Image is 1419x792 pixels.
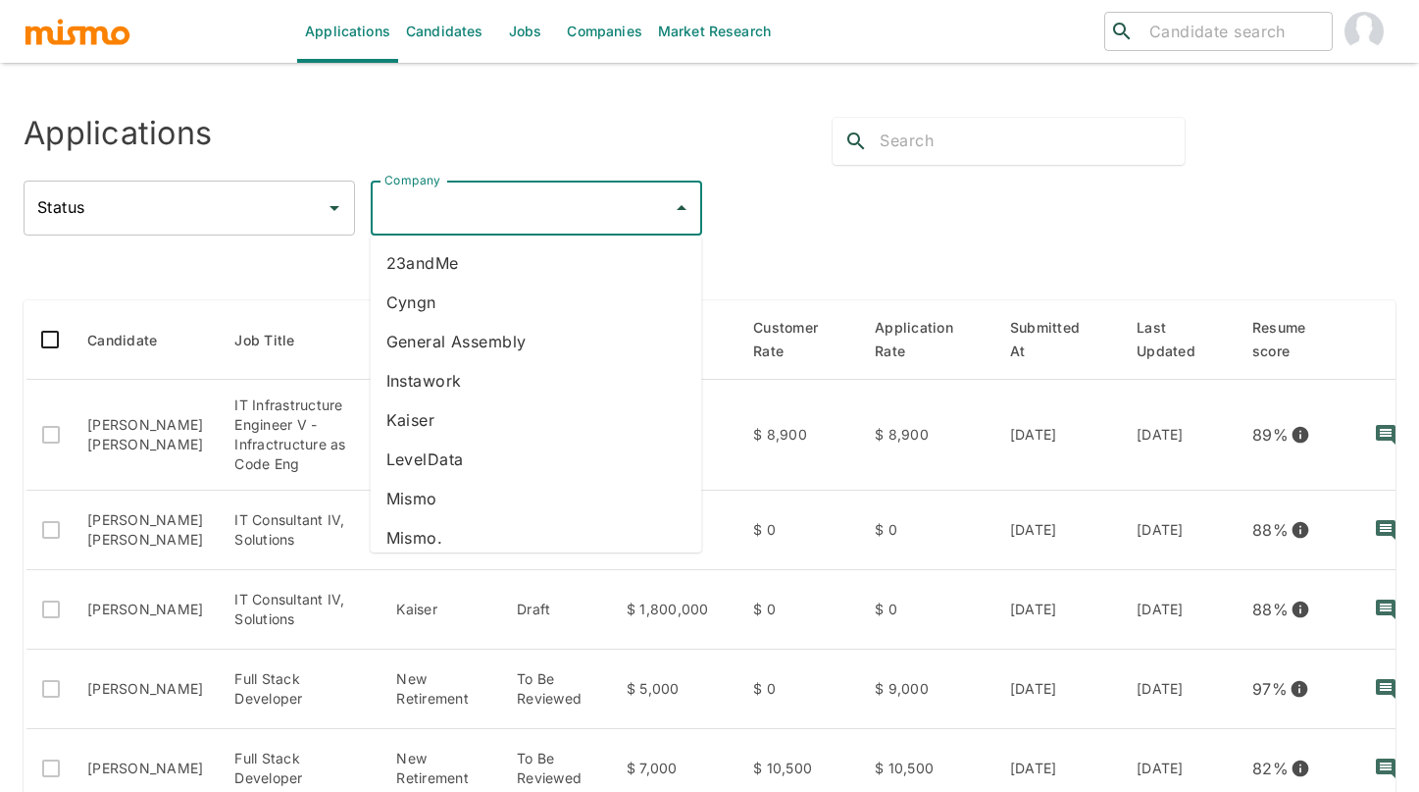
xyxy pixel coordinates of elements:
p: 82 % [1252,755,1289,782]
p: 88 % [1252,596,1289,623]
li: Kaiser [371,400,702,440]
label: Company [384,172,440,188]
li: General Assembly [371,322,702,361]
td: Draft [501,570,611,650]
td: $ 8,900 [737,380,859,491]
td: IT Consultant IV, Solutions [219,491,380,570]
td: IT Infrastructure Engineer V - Infractructure as Code Eng [219,380,380,491]
input: Search [880,126,1184,157]
li: LevelData [371,440,702,479]
td: Only active applications to Public jobs can be selected [25,491,73,570]
td: IT Consultant IV, Solutions [219,570,380,650]
td: $ 0 [737,491,859,570]
li: Mismo [371,479,702,518]
input: Candidate search [1141,18,1324,45]
button: recent-notes [1362,745,1409,792]
td: $ 5,000 [611,650,737,729]
svg: View resume score details [1291,600,1310,619]
td: Only active applications to Public jobs can be selected [25,380,73,491]
button: recent-notes [1362,506,1409,554]
td: $ 8,900 [859,380,994,491]
li: 23andMe [371,243,702,283]
span: Resume score [1252,316,1332,363]
p: 88 % [1252,516,1289,544]
p: 89 % [1252,421,1289,449]
td: Only active applications to Public jobs can be selected [25,650,73,729]
svg: View resume score details [1291,759,1310,778]
td: [DATE] [994,491,1121,570]
button: Open [321,194,348,222]
span: Candidate [87,329,182,352]
li: Mismo. [371,518,702,557]
td: $ 0 [859,491,994,570]
td: [PERSON_NAME] [72,570,219,650]
td: New Retirement [380,650,501,729]
td: [DATE] [1121,650,1237,729]
td: $ 0 [737,570,859,650]
li: Cyngn [371,283,702,322]
td: [DATE] [1121,491,1237,570]
button: recent-notes [1362,586,1409,633]
td: Kaiser [380,570,501,650]
li: Instawork [371,361,702,400]
td: $ 9,000 [859,650,994,729]
span: Last Updated [1137,316,1221,363]
button: recent-notes [1362,665,1409,713]
td: Full Stack Developer [219,650,380,729]
td: $ 0 [737,650,859,729]
td: [DATE] [994,570,1121,650]
td: $ 1,800,000 [611,570,737,650]
h4: Applications [24,114,212,153]
button: Close [668,194,695,222]
img: logo [24,17,131,46]
svg: View resume score details [1290,679,1309,699]
td: [DATE] [994,380,1121,491]
button: search [833,118,880,165]
td: [DATE] [994,650,1121,729]
svg: View resume score details [1291,425,1310,445]
span: Job Title [234,329,320,352]
button: recent-notes [1362,411,1409,458]
td: [DATE] [1121,380,1237,491]
td: [PERSON_NAME] [72,650,219,729]
td: [PERSON_NAME] [PERSON_NAME] [72,380,219,491]
img: Mismo Admin [1344,12,1384,51]
td: Only active applications to Public jobs can be selected [25,570,73,650]
p: 97 % [1252,675,1288,703]
span: Application Rate [875,316,979,363]
td: [PERSON_NAME] [PERSON_NAME] [72,491,219,570]
span: Submitted At [1010,316,1105,363]
td: To Be Reviewed [501,650,611,729]
td: [DATE] [1121,570,1237,650]
svg: View resume score details [1291,520,1310,540]
td: $ 0 [859,570,994,650]
span: Customer Rate [753,316,843,363]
